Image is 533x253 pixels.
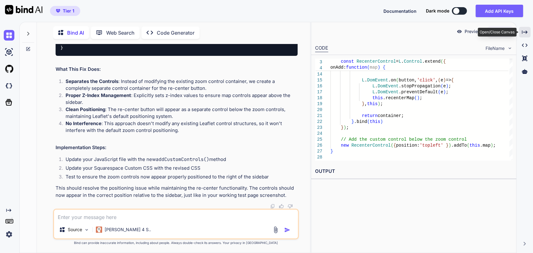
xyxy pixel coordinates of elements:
p: [PERSON_NAME] 4 S.. [105,226,151,233]
span: , [435,78,438,83]
span: .recenterMap [383,95,414,100]
p: Preview [465,28,481,35]
img: chat [4,30,14,41]
strong: Clean Positioning [66,106,105,112]
span: cursor [223,39,238,44]
span: 5px [200,39,208,44]
span: ) [417,95,419,100]
span: .select-all-container [63,39,116,44]
span: ( [441,59,443,64]
div: 20 [315,107,322,113]
span: Dark mode [426,8,449,14]
div: 23 [315,125,322,131]
span: RecenterControl [357,59,396,64]
div: 19 [315,101,322,107]
span: ( [367,119,369,124]
span: // Add the custom control below the zoom control [341,137,466,142]
span: ( [391,143,393,148]
span: e [441,90,443,95]
img: Pick Models [84,227,89,232]
img: icon [284,227,290,233]
span: ) [378,65,380,70]
span: ) [417,66,419,71]
span: ) [446,84,448,89]
div: 16 [315,83,322,89]
h2: Implementation Steps: [56,144,298,151]
span: this [367,101,378,106]
span: ( [396,78,398,83]
button: Add API Keys [476,5,523,17]
span: all visible listings' [362,66,417,71]
span: ) [378,101,380,106]
button: premiumTier 1 [50,6,80,16]
img: darkCloudIdeIcon [4,80,14,91]
strong: Separates the Controls [66,78,118,84]
div: 24 [315,131,322,137]
div: 18 [315,95,322,101]
span: return [362,113,378,118]
p: Web Search [106,29,135,36]
div: 21 [315,113,322,119]
span: this [372,95,383,100]
div: 27 [315,148,322,154]
div: 14 [315,71,322,77]
span: ( [438,90,440,95]
img: Claude 4 Sonnet [96,226,102,233]
img: ai-studio [4,47,14,57]
span: ; [380,101,382,106]
div: 25 [315,137,322,143]
span: 10px [210,39,220,44]
img: attachment [272,226,279,233]
span: DomEvent [378,84,398,89]
span: function [346,65,367,70]
code: addCustomControls() [156,156,209,163]
span: this [370,119,380,124]
img: settings [4,229,14,240]
img: dislike [288,204,293,209]
span: ) [380,119,382,124]
p: : Instead of modifying the existing zoom control container, we create a completely separate contr... [66,78,298,92]
span: ; [446,90,448,95]
span: ( [367,65,369,70]
span: ) [443,90,446,95]
span: .preventDefault [398,90,438,95]
p: Code Generator [157,29,195,36]
img: chevron down [507,46,512,51]
div: 28 [315,154,322,160]
img: premium [56,9,60,13]
span: => [446,78,451,83]
span: Tier 1 [63,8,74,14]
li: Update your Squarespace Custom CSS with the revised CSS [61,165,298,173]
span: Control [404,59,422,64]
button: Documentation [383,8,417,14]
p: Source [68,226,82,233]
p: Bind AI [67,29,84,36]
span: .addTo [451,143,466,148]
span: ( [438,78,440,83]
div: Open/Close Canvas [478,28,516,36]
img: preview [457,29,462,34]
span: margin-right [136,39,165,44]
span: 'click' [417,78,435,83]
span: ; [346,125,348,130]
span: ( [441,84,443,89]
h2: What This Fix Does: [56,66,298,73]
span: . [375,90,378,95]
span: const [341,59,354,64]
span: } [351,119,354,124]
div: 22 [315,119,322,125]
span: L [362,78,364,83]
span: } [330,149,333,154]
span: DomEvent [367,78,388,83]
strong: Proper Z-Index Management [66,92,131,98]
span: { [443,59,446,64]
span: L [372,90,375,95]
span: position: [396,143,420,148]
div: CODE [315,45,328,52]
div: 15 [315,77,322,83]
span: { [451,78,453,83]
span: button, [398,78,417,83]
span: { [383,65,385,70]
p: Bind can provide inaccurate information, including about people. Always double-check its answers.... [53,241,299,245]
span: = [396,59,398,64]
